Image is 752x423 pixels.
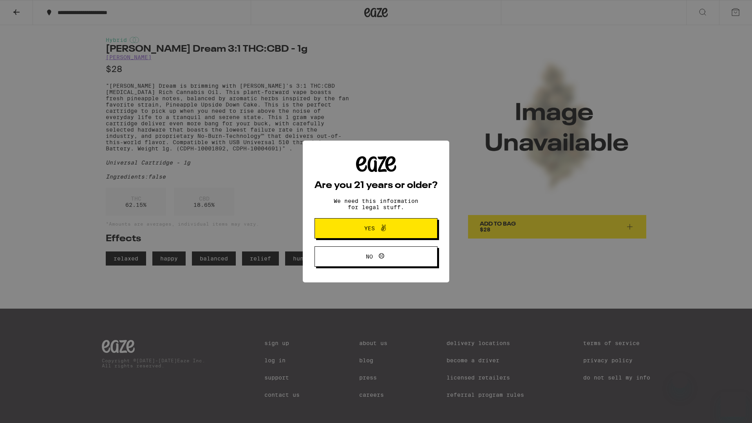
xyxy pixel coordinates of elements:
span: No [366,254,373,259]
iframe: Button to launch messaging window [721,392,746,417]
p: We need this information for legal stuff. [327,198,425,210]
iframe: Close message [672,373,688,389]
span: Yes [364,226,375,231]
h2: Are you 21 years or older? [315,181,437,190]
button: No [315,246,437,267]
button: Yes [315,218,437,239]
